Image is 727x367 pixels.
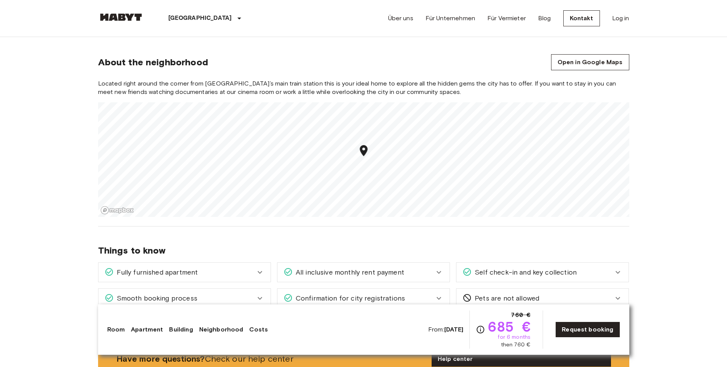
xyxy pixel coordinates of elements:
span: Self check-in and key collection [472,267,577,277]
a: Costs [249,325,268,334]
span: Things to know [98,245,629,256]
div: Fully furnished apartment [98,263,271,282]
span: From: [428,325,464,334]
b: [DATE] [444,326,464,333]
a: Für Vermieter [487,14,526,23]
a: Help center [432,351,611,367]
a: Neighborhood [199,325,243,334]
img: Habyt [98,13,144,21]
a: Über uns [388,14,413,23]
span: for 6 months [498,333,530,341]
a: Für Unternehmen [426,14,475,23]
span: Located right around the corner from [GEOGRAPHIC_DATA]’s main train station this is your ideal ho... [98,79,629,96]
span: Confirmation for city registrations [293,293,405,303]
div: Self check-in and key collection [456,263,629,282]
div: Confirmation for city registrations [277,289,450,308]
a: Request booking [555,322,620,338]
span: then 760 € [501,341,531,349]
a: Open in Google Maps [551,54,629,70]
a: Room [107,325,125,334]
div: Pets are not allowed [456,289,629,308]
span: Fully furnished apartment [114,267,198,277]
a: Log in [612,14,629,23]
span: About the neighborhood [98,57,208,68]
a: Kontakt [563,10,600,26]
span: Smooth booking process [114,293,197,303]
span: Pets are not allowed [472,293,539,303]
span: 760 € [511,310,530,320]
p: [GEOGRAPHIC_DATA] [168,14,232,23]
span: 685 € [488,320,530,333]
span: Check our help center [116,353,426,365]
span: All inclusive monthly rent payment [293,267,404,277]
a: Mapbox logo [100,206,134,215]
div: Map marker [357,144,370,160]
svg: Check cost overview for full price breakdown. Please note that discounts apply to new joiners onl... [476,325,485,334]
canvas: Map [98,102,629,217]
b: Have more questions? [116,354,205,364]
div: All inclusive monthly rent payment [277,263,450,282]
a: Apartment [131,325,163,334]
a: Building [169,325,193,334]
div: Smooth booking process [98,289,271,308]
a: Blog [538,14,551,23]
